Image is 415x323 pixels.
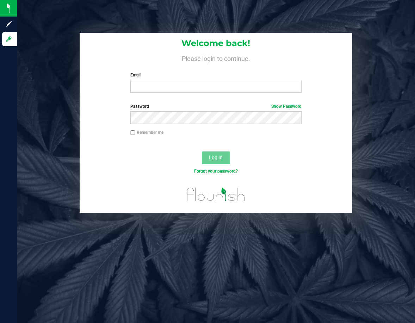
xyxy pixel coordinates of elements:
label: Remember me [130,129,163,136]
span: Log In [209,155,223,160]
h1: Welcome back! [80,39,352,48]
h4: Please login to continue. [80,54,352,62]
label: Email [130,72,302,78]
button: Log In [202,151,230,164]
a: Forgot your password? [194,169,238,174]
inline-svg: Sign up [5,20,12,27]
img: flourish_logo.svg [182,182,250,207]
inline-svg: Log in [5,36,12,43]
span: Password [130,104,149,109]
a: Show Password [271,104,302,109]
input: Remember me [130,130,135,135]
